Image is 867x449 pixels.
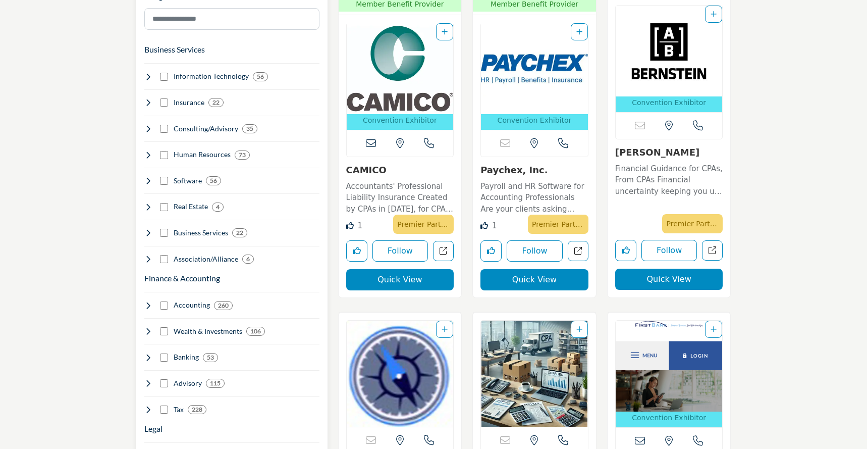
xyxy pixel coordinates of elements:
input: Select Association/Alliance checkbox [160,255,168,263]
b: 22 [236,229,243,236]
div: 56 Results For Information Technology [253,72,268,81]
h4: Accounting: Financial statements, bookkeeping, auditing [174,300,210,310]
img: Kinney Company LLC (formerly Jampol Kinney) [481,321,588,427]
h3: Bernstein [615,147,723,158]
b: 260 [218,302,229,309]
input: Select Insurance checkbox [160,98,168,107]
button: Legal [144,423,162,435]
b: 22 [212,99,220,106]
a: Open paychex in new tab [568,241,588,262]
input: Select Software checkbox [160,177,168,185]
button: Like listing [480,240,502,262]
h4: Information Technology: Software, cloud services, data management, analytics, automation [174,71,249,81]
h4: Consulting/Advisory: Business consulting, mergers & acquisitions, growth strategies [174,124,238,134]
b: 228 [192,406,202,413]
button: Quick View [346,269,454,290]
h3: Business Services [144,43,205,56]
span: 1 [357,221,362,230]
a: Add To List [442,325,448,333]
a: Paychex, Inc. [480,165,548,175]
img: Paychex, Inc. [481,23,588,114]
img: CAMICO [347,23,454,114]
h4: Advisory: Advisory services provided by CPA firms [174,378,202,388]
img: Joseph J. Gormley, CPA [347,321,454,427]
input: Select Human Resources checkbox [160,151,168,159]
h4: Insurance: Professional liability, healthcare, life insurance, risk management [174,97,204,108]
div: 6 Results For Association/Alliance [242,255,254,264]
h4: Banking: Banking, lending. merchant services [174,352,199,362]
input: Select Accounting checkbox [160,302,168,310]
input: Select Tax checkbox [160,406,168,414]
a: Open Listing in new tab [481,321,588,427]
a: Add To List [576,28,582,36]
p: Premier Partner [666,217,719,231]
h4: Association/Alliance: Membership/trade associations and CPA firm alliances [174,254,238,264]
div: 260 Results For Accounting [214,301,233,310]
h3: CAMICO [346,165,454,176]
input: Select Business Services checkbox [160,229,168,237]
a: Add To List [442,28,448,36]
p: Accountants' Professional Liability Insurance Created by CPAs in [DATE], for CPAs, CAMICO provide... [346,181,454,215]
button: Quick View [480,269,588,290]
a: Add To List [711,325,717,333]
p: Convention Exhibitor [363,115,437,126]
button: Follow [641,240,697,261]
a: Open bernstein in new tab [702,240,723,261]
img: First Bank [616,321,723,412]
p: Convention Exhibitor [632,97,706,108]
a: Open Listing in new tab [347,23,454,130]
a: Open camico in new tab [433,241,454,262]
a: CAMICO [346,165,387,175]
p: Premier Partner [397,217,450,231]
button: Finance & Accounting [144,272,220,284]
img: Bernstein [616,6,723,96]
h4: Tax: Business and individual tax services [174,405,184,415]
div: 228 Results For Tax [188,405,206,414]
i: Like [480,222,488,229]
div: 22 Results For Insurance [208,98,224,107]
button: Follow [372,240,428,262]
a: Open Listing in new tab [347,321,454,427]
input: Select Banking checkbox [160,354,168,362]
a: Financial Guidance for CPAs, From CPAs Financial uncertainty keeping you up at night? [PERSON_NAM... [615,161,723,197]
a: Add To List [711,10,717,18]
div: 4 Results For Real Estate [212,203,224,212]
h4: Business Services: Office supplies, software, tech support, communications, travel [174,228,228,238]
a: Open Listing in new tab [481,23,588,130]
h4: Human Resources: Payroll, benefits, HR consulting, talent acquisition, training [174,149,231,160]
a: [PERSON_NAME] [615,147,699,158]
a: Accountants' Professional Liability Insurance Created by CPAs in [DATE], for CPAs, CAMICO provide... [346,178,454,215]
input: Select Advisory checkbox [160,379,168,387]
button: Like listing [615,240,636,261]
b: 6 [246,256,250,263]
div: 115 Results For Advisory [206,379,225,388]
input: Search Category [144,8,319,30]
div: 56 Results For Software [206,176,221,185]
p: Convention Exhibitor [498,115,572,126]
input: Select Real Estate checkbox [160,203,168,211]
div: 35 Results For Consulting/Advisory [242,124,257,133]
span: 1 [492,221,497,230]
button: Like listing [346,240,367,262]
a: Open Listing in new tab [616,321,723,427]
h4: Wealth & Investments: Wealth management, retirement planning, investing strategies [174,326,242,336]
b: 4 [216,204,220,211]
b: 35 [246,125,253,132]
input: Select Consulting/Advisory checkbox [160,125,168,133]
h3: Paychex, Inc. [480,165,588,176]
input: Select Wealth & Investments checkbox [160,327,168,335]
b: 106 [250,328,261,335]
h4: Software: Accounting sotware, tax software, workflow, etc. [174,176,202,186]
i: Like [346,222,354,229]
b: 53 [207,354,214,361]
p: Financial Guidance for CPAs, From CPAs Financial uncertainty keeping you up at night? [PERSON_NAM... [615,163,723,197]
a: Open Listing in new tab [616,6,723,112]
b: 115 [210,380,221,387]
b: 56 [210,177,217,184]
div: 53 Results For Banking [203,353,218,362]
p: Convention Exhibitor [632,413,706,423]
b: 56 [257,73,264,80]
p: Payroll and HR Software for Accounting Professionals Are your clients asking more questions about... [480,181,588,215]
